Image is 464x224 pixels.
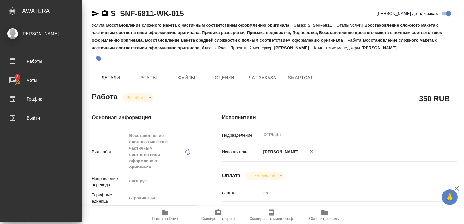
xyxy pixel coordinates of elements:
span: Папка на Drive [152,216,178,221]
button: В работе [126,95,146,100]
p: Услуга [92,23,106,27]
h4: Исполнители [222,114,457,121]
div: Выйти [5,113,77,123]
span: Файлы [171,74,202,82]
button: Не оплачена [249,173,277,179]
span: Обновить файлы [309,216,340,221]
div: В работе [245,172,284,180]
span: Скопировать бриф [201,216,235,221]
div: RUB [261,204,437,215]
button: Скопировать бриф [192,206,245,224]
span: [PERSON_NAME] детали заказа [377,10,440,17]
h2: Работа [92,91,118,102]
a: Работы [2,53,81,69]
p: Этапы услуги [337,23,365,27]
span: Скопировать мини-бриф [250,216,293,221]
p: Восстановление сложного макета с частичным соответствием оформлению оригинала, Приемка разверстки... [92,23,443,43]
span: Чат заказа [247,74,278,82]
div: Страница А4 [127,193,197,203]
button: Добавить тэг [92,51,106,65]
span: Оценки [209,74,240,82]
p: Подразделение [222,132,261,139]
p: Работа [348,38,363,43]
span: Этапы [133,74,164,82]
button: 🙏 [442,189,458,205]
p: Вид работ [92,149,127,155]
p: Тарифные единицы [92,192,127,204]
div: [PERSON_NAME] [5,30,77,37]
a: Выйти [2,110,81,126]
h2: 350 RUB [419,93,450,104]
p: Направление перевода [92,175,127,188]
p: Заказ: [294,23,308,27]
p: S_SNF-6811 [308,23,337,27]
button: Скопировать мини-бриф [245,206,298,224]
p: [PERSON_NAME] [362,45,401,50]
p: Исполнитель [222,149,261,155]
p: Клиентские менеджеры [314,45,362,50]
button: Обновить файлы [298,206,351,224]
span: SmartCat [285,74,316,82]
p: Проектный менеджер [230,45,274,50]
button: Скопировать ссылку для ЯМессенджера [92,10,99,17]
a: График [2,91,81,107]
p: [PERSON_NAME] [274,45,314,50]
h4: Основная информация [92,114,197,121]
div: Работы [5,56,77,66]
div: AWATERA [22,5,82,17]
button: Скопировать ссылку [101,10,108,17]
a: S_SNF-6811-WK-015 [111,9,184,18]
div: В работе [122,93,154,102]
input: Пустое поле [261,188,437,197]
p: [PERSON_NAME] [261,149,299,155]
span: Детали [96,74,126,82]
h4: Оплата [222,172,241,180]
div: График [5,94,77,104]
button: Папка на Drive [139,206,192,224]
span: 3 [12,74,22,80]
div: Чаты [5,75,77,85]
p: Восстановление сложного макета с частичным соответствием оформлению оригинала [106,23,294,27]
p: Ставка [222,190,261,196]
a: 3Чаты [2,72,81,88]
button: Удалить исполнителя [305,145,319,159]
span: 🙏 [444,191,455,204]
